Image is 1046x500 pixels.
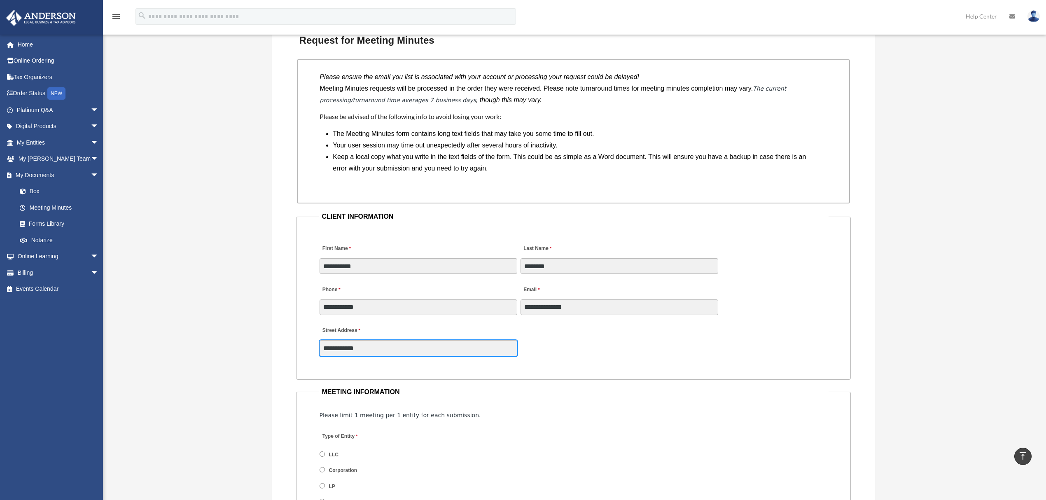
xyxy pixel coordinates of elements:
i: , though this may vary. [476,96,542,103]
li: The Meeting Minutes form contains long text fields that may take you some time to fill out. [333,128,820,140]
label: Corporation [327,467,360,474]
a: Box [12,183,111,200]
label: LLC [327,451,342,459]
a: Billingarrow_drop_down [6,264,111,281]
a: menu [111,14,121,21]
a: vertical_align_top [1014,448,1032,465]
a: Home [6,36,111,53]
legend: CLIENT INFORMATION [319,211,829,222]
img: Anderson Advisors Platinum Portal [4,10,78,26]
li: Your user session may time out unexpectedly after several hours of inactivity. [333,140,820,151]
a: Meeting Minutes [12,199,107,216]
i: search [138,11,147,20]
label: Type of Entity [320,431,398,442]
h4: Please be advised of the following info to avoid losing your work: [320,112,827,121]
label: Email [521,284,542,295]
span: arrow_drop_down [91,248,107,265]
a: My [PERSON_NAME] Teamarrow_drop_down [6,151,111,167]
h3: Request for Meeting Minutes [296,32,851,49]
a: Digital Productsarrow_drop_down [6,118,111,135]
label: Phone [320,284,343,295]
i: Please ensure the email you list is associated with your account or processing your request could... [320,73,639,80]
p: Meeting Minutes requests will be processed in the order they were received. Please note turnaroun... [320,83,827,106]
a: Forms Library [12,216,111,232]
span: arrow_drop_down [91,134,107,151]
i: vertical_align_top [1018,451,1028,461]
span: arrow_drop_down [91,151,107,168]
img: User Pic [1027,10,1040,22]
label: Street Address [320,325,398,336]
span: arrow_drop_down [91,118,107,135]
li: Keep a local copy what you write in the text fields of the form. This could be as simple as a Wor... [333,151,820,174]
a: My Documentsarrow_drop_down [6,167,111,183]
a: Notarize [12,232,111,248]
span: arrow_drop_down [91,102,107,119]
legend: MEETING INFORMATION [319,386,829,398]
span: Please limit 1 meeting per 1 entity for each submission. [320,412,481,418]
i: menu [111,12,121,21]
label: LP [327,483,339,490]
label: First Name [320,243,353,254]
span: arrow_drop_down [91,167,107,184]
a: Online Ordering [6,53,111,69]
div: NEW [47,87,65,100]
a: Tax Organizers [6,69,111,85]
a: Order StatusNEW [6,85,111,102]
a: Online Learningarrow_drop_down [6,248,111,265]
span: arrow_drop_down [91,264,107,281]
a: Events Calendar [6,281,111,297]
a: My Entitiesarrow_drop_down [6,134,111,151]
a: Platinum Q&Aarrow_drop_down [6,102,111,118]
label: Last Name [521,243,553,254]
